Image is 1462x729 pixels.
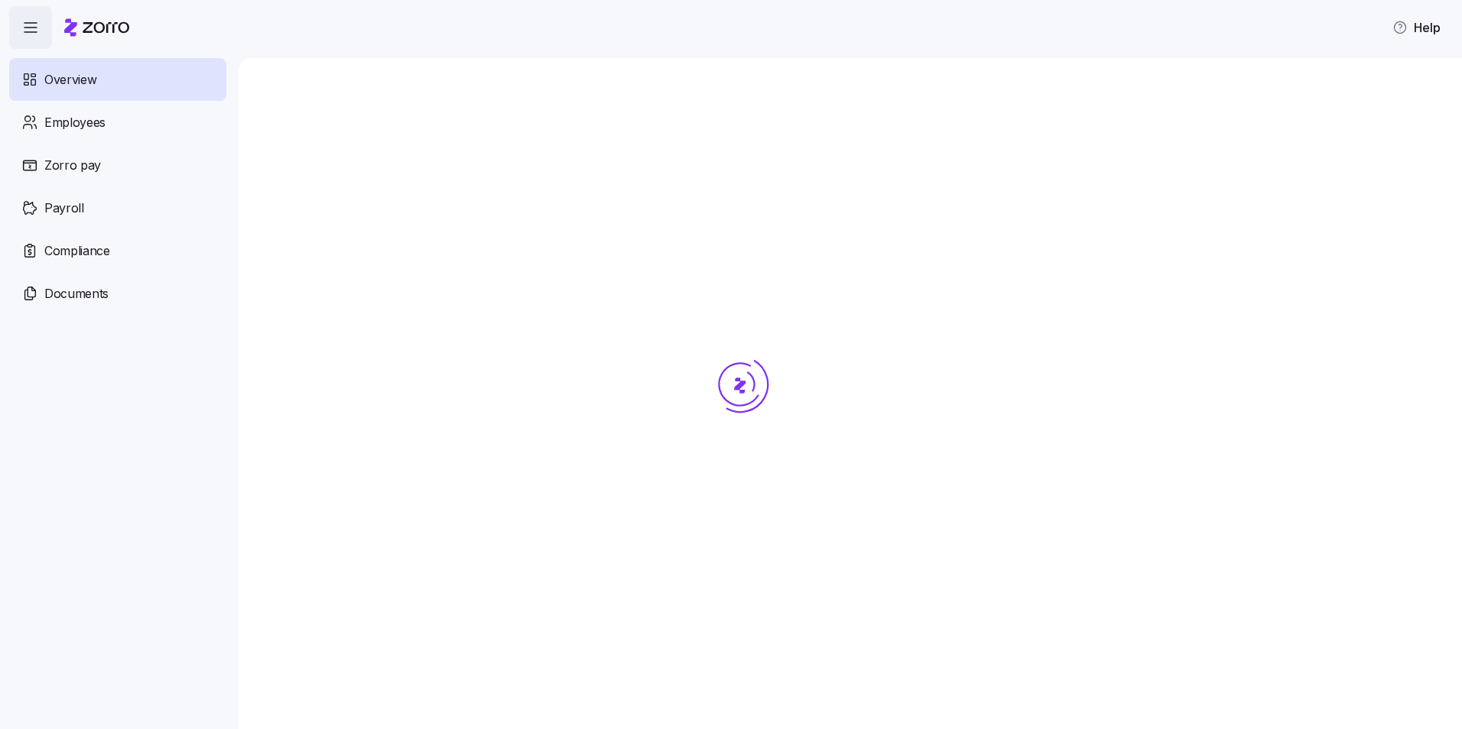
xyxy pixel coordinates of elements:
a: Documents [9,272,226,315]
a: Compliance [9,229,226,272]
span: Documents [44,284,109,303]
span: Zorro pay [44,156,101,175]
span: Payroll [44,199,84,218]
a: Employees [9,101,226,144]
a: Zorro pay [9,144,226,186]
span: Employees [44,113,106,132]
a: Payroll [9,186,226,229]
span: Overview [44,70,96,89]
a: Overview [9,58,226,101]
span: Compliance [44,241,110,261]
span: Help [1392,18,1441,37]
button: Help [1380,12,1453,43]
